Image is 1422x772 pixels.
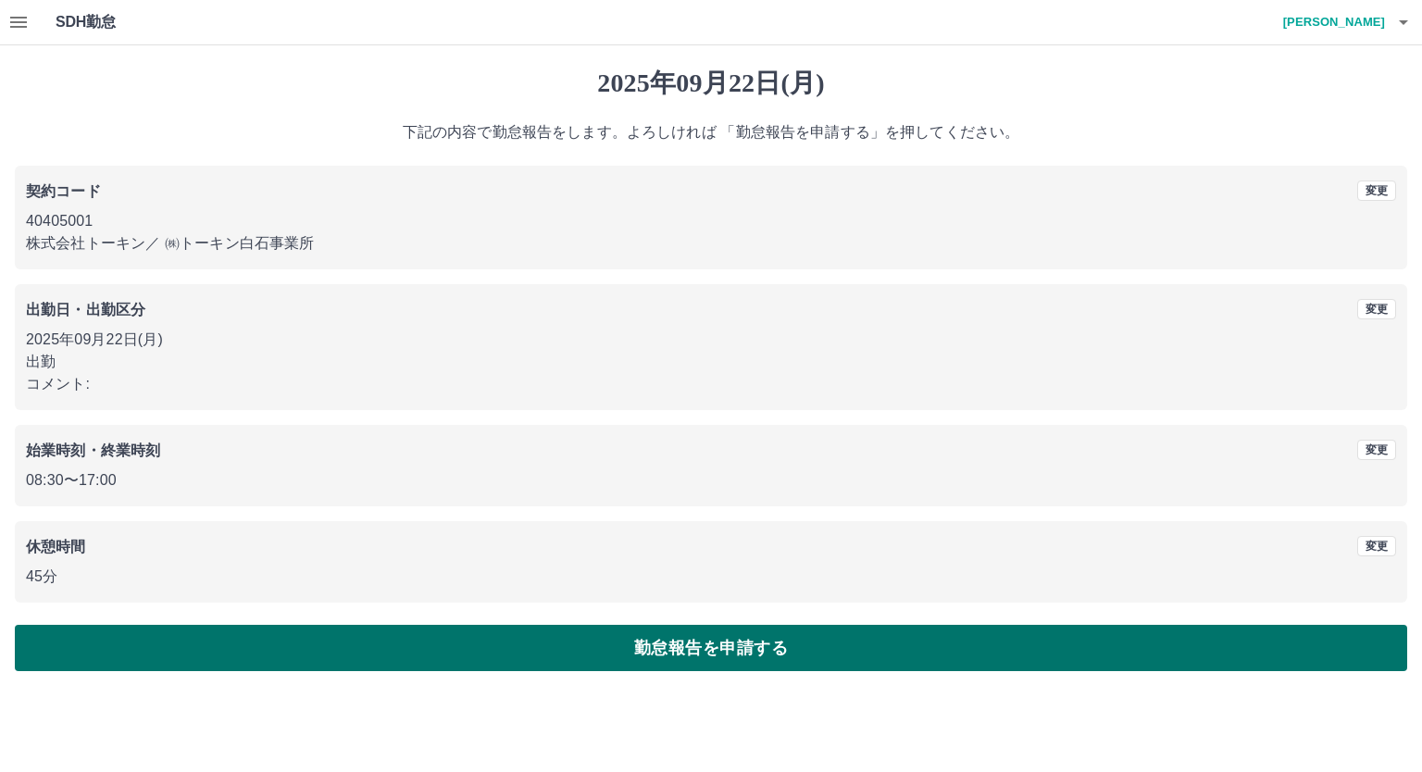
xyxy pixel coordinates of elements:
[26,566,1396,588] p: 45分
[26,442,160,458] b: 始業時刻・終業時刻
[1357,440,1396,460] button: 変更
[1357,299,1396,319] button: 変更
[26,183,101,199] b: 契約コード
[1357,536,1396,556] button: 変更
[26,469,1396,492] p: 08:30 〜 17:00
[15,68,1407,99] h1: 2025年09月22日(月)
[15,625,1407,671] button: 勤怠報告を申請する
[15,121,1407,143] p: 下記の内容で勤怠報告をします。よろしければ 「勤怠報告を申請する」を押してください。
[26,373,1396,395] p: コメント:
[26,539,86,554] b: 休憩時間
[26,232,1396,255] p: 株式会社トーキン ／ ㈱トーキン白石事業所
[26,210,1396,232] p: 40405001
[1357,181,1396,201] button: 変更
[26,302,145,318] b: 出勤日・出勤区分
[26,351,1396,373] p: 出勤
[26,329,1396,351] p: 2025年09月22日(月)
